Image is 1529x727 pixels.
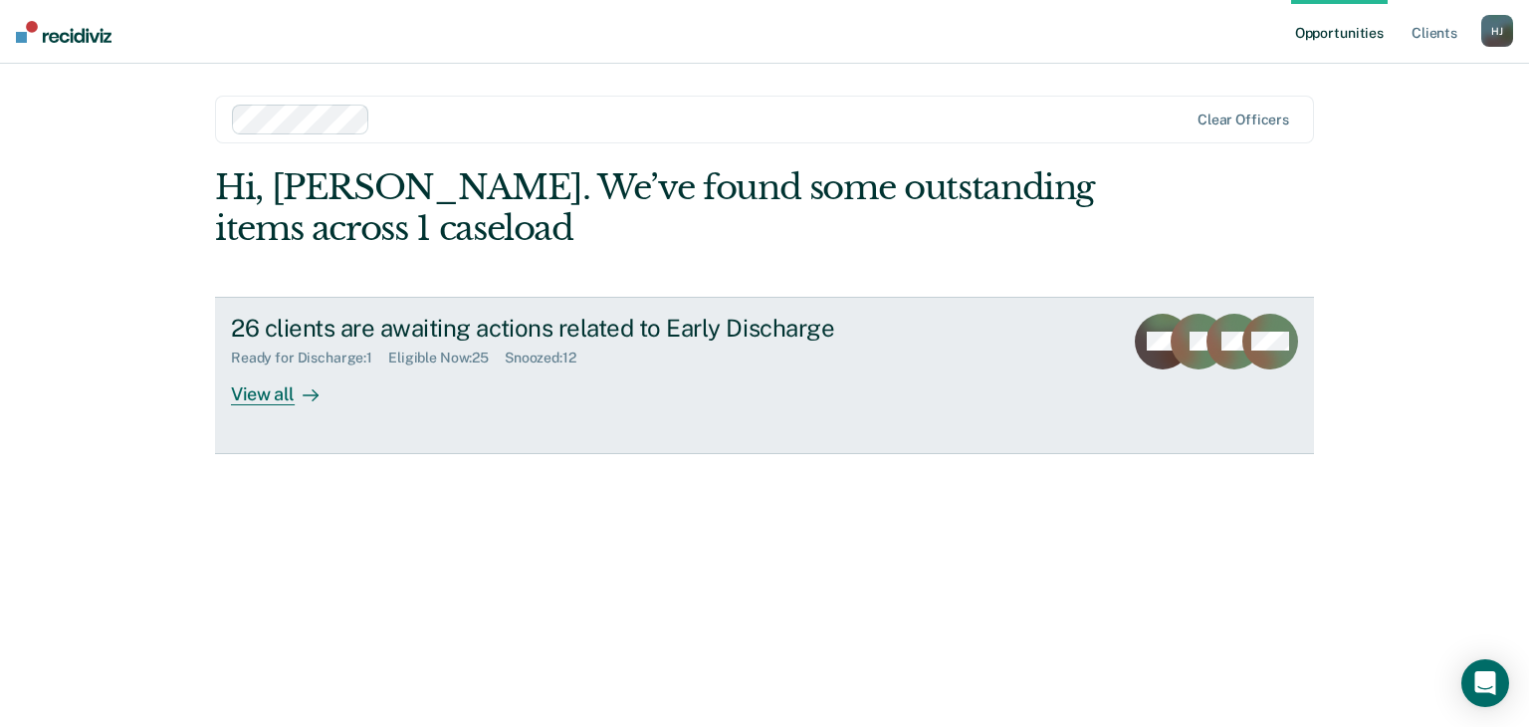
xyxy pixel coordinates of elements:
div: Eligible Now : 25 [388,350,505,366]
div: View all [231,366,342,405]
div: Hi, [PERSON_NAME]. We’ve found some outstanding items across 1 caseload [215,167,1094,249]
button: HJ [1481,15,1513,47]
div: Open Intercom Messenger [1461,659,1509,707]
div: Snoozed : 12 [505,350,592,366]
img: Recidiviz [16,21,111,43]
div: H J [1481,15,1513,47]
a: 26 clients are awaiting actions related to Early DischargeReady for Discharge:1Eligible Now:25Sno... [215,297,1314,454]
div: Clear officers [1198,112,1289,128]
div: Ready for Discharge : 1 [231,350,388,366]
div: 26 clients are awaiting actions related to Early Discharge [231,314,930,343]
